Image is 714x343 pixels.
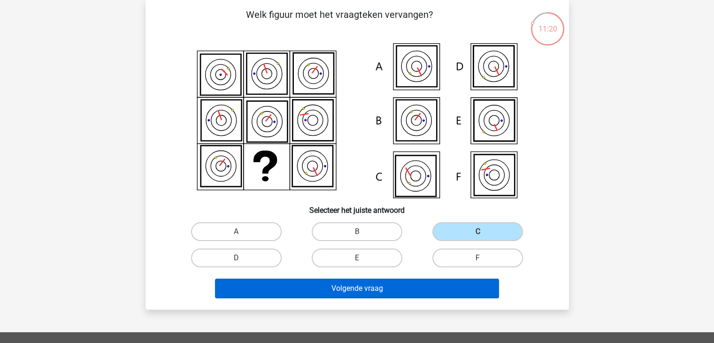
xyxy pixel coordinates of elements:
label: C [432,222,523,241]
div: 11:20 [530,11,565,35]
p: Welk figuur moet het vraagteken vervangen? [161,8,519,36]
h6: Selecteer het juiste antwoord [161,198,554,215]
label: F [432,249,523,267]
label: A [191,222,282,241]
label: D [191,249,282,267]
label: E [312,249,402,267]
button: Volgende vraag [215,279,499,298]
label: B [312,222,402,241]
